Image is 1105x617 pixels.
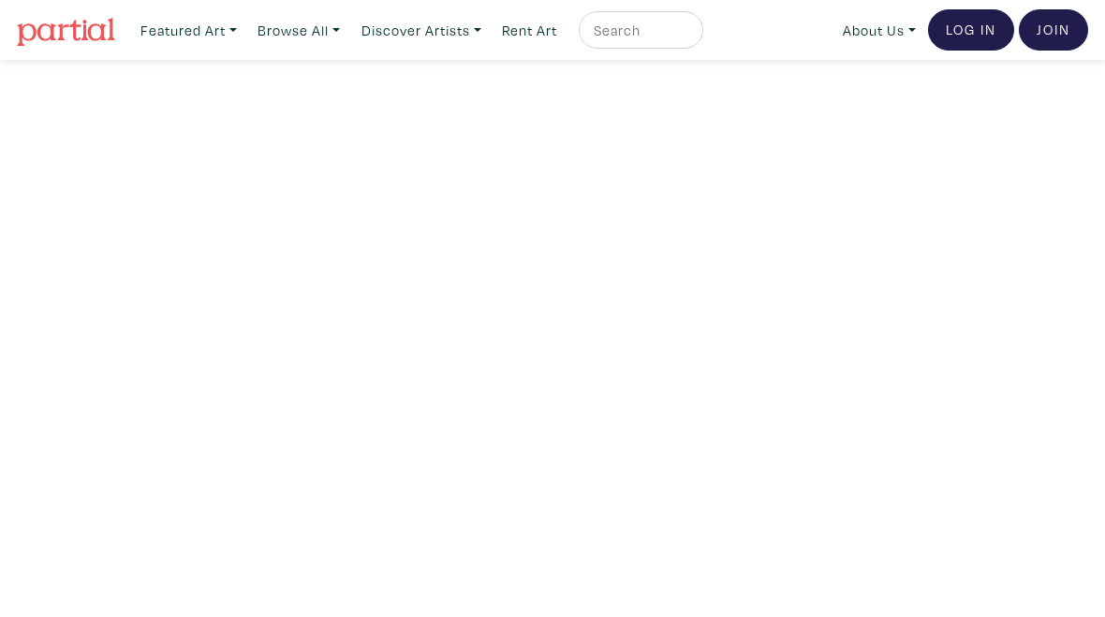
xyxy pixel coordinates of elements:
a: Featured Art [132,11,245,50]
input: Search [592,19,685,42]
a: About Us [834,11,924,50]
a: Browse All [249,11,348,50]
a: Rent Art [494,11,566,50]
a: Join [1019,9,1088,51]
a: Log In [928,9,1014,51]
a: Discover Artists [353,11,490,50]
